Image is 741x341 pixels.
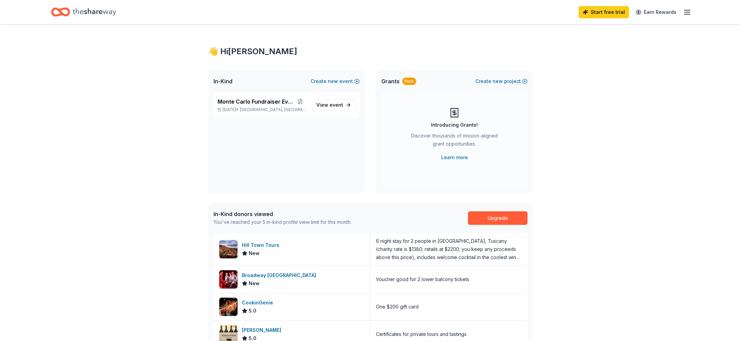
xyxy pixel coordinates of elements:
[408,132,500,151] div: Discover thousands of mission-aligned grant opportunities.
[381,77,400,85] span: Grants
[328,77,338,85] span: new
[240,107,307,112] span: [GEOGRAPHIC_DATA], [GEOGRAPHIC_DATA]
[218,107,307,112] p: [DATE] •
[468,211,527,225] a: Upgrade
[208,46,533,57] div: 👋 Hi [PERSON_NAME]
[441,153,468,162] a: Learn more
[632,6,680,18] a: Earn Rewards
[214,210,352,218] div: In-Kind donors viewed
[218,98,294,106] span: Monte Carlo Fundraiser Event
[376,237,522,261] div: 6 night stay for 2 people in [GEOGRAPHIC_DATA], Tuscany (charity rate is $1380; retails at $2200;...
[242,271,319,279] div: Broadway [GEOGRAPHIC_DATA]
[249,249,260,257] span: New
[579,6,629,18] a: Start free trial
[402,78,416,85] div: New
[242,299,276,307] div: CookinGenie
[219,240,238,258] img: Image for Hill Town Tours
[249,279,260,287] span: New
[376,303,419,311] div: One $200 gift card
[242,326,284,334] div: [PERSON_NAME]
[316,101,343,109] span: View
[214,218,352,226] div: You've reached your 5 in-kind profile view limit for this month.
[249,307,256,315] span: 5.0
[51,4,116,20] a: Home
[219,298,238,316] img: Image for CookinGenie
[475,77,527,85] button: Createnewproject
[214,77,232,85] span: In-Kind
[242,241,282,249] div: Hill Town Tours
[493,77,503,85] span: new
[376,330,467,338] div: Certificates for private tours and tastings
[330,102,343,108] span: event
[376,275,469,283] div: Voucher good for 2 lower balcony tickets
[219,270,238,289] img: Image for Broadway San Diego
[311,77,360,85] button: Createnewevent
[431,121,478,129] div: Introducing Grants!
[312,99,356,111] a: View event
